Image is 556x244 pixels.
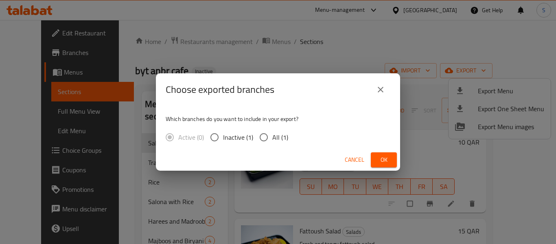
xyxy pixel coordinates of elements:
[341,152,368,167] button: Cancel
[223,132,253,142] span: Inactive (1)
[377,155,390,165] span: Ok
[371,152,397,167] button: Ok
[166,115,390,123] p: Which branches do you want to include in your export?
[345,155,364,165] span: Cancel
[371,80,390,99] button: close
[272,132,288,142] span: All (1)
[166,83,274,96] h2: Choose exported branches
[178,132,204,142] span: Active (0)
